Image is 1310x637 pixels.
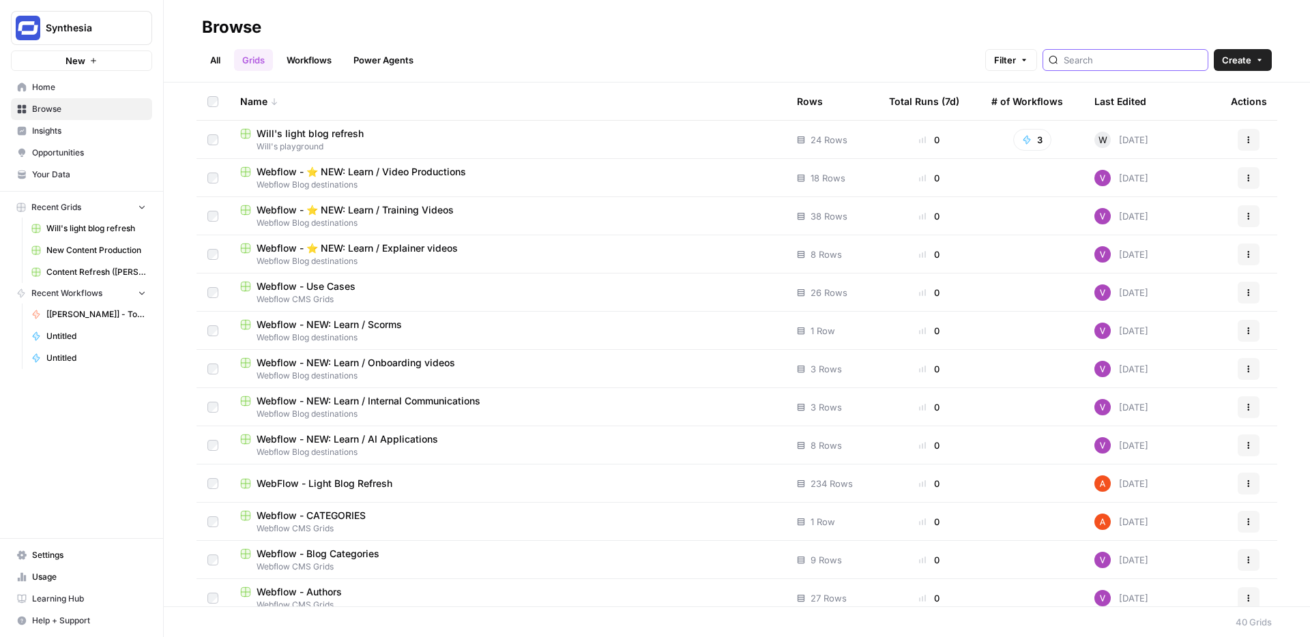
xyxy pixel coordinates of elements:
img: u5s9sr84i1zya6e83i9a0udxv2mu [1094,361,1111,377]
span: Webflow CMS Grids [240,599,775,611]
a: Webflow - NEW: Learn / Onboarding videosWebflow Blog destinations [240,356,775,382]
div: 0 [889,133,970,147]
a: Webflow - ⭐️ NEW: Learn / Explainer videosWebflow Blog destinations [240,241,775,267]
div: [DATE] [1094,590,1148,606]
span: Opportunities [32,147,146,159]
a: All [202,49,229,71]
span: Synthesia [46,21,128,35]
a: Webflow - ⭐️ NEW: Learn / Video ProductionsWebflow Blog destinations [240,165,775,191]
a: Learning Hub [11,588,152,610]
span: Create [1222,53,1251,67]
a: Will's light blog refreshWill's playground [240,127,775,153]
div: Browse [202,16,261,38]
span: Learning Hub [32,593,146,605]
div: # of Workflows [991,83,1063,120]
span: Recent Workflows [31,287,102,299]
div: 0 [889,553,970,567]
div: [DATE] [1094,170,1148,186]
span: Webflow - ⭐️ NEW: Learn / Training Videos [257,203,454,217]
span: 1 Row [811,324,835,338]
img: u5s9sr84i1zya6e83i9a0udxv2mu [1094,590,1111,606]
div: 0 [889,248,970,261]
span: Will's light blog refresh [46,222,146,235]
div: Total Runs (7d) [889,83,959,120]
button: Filter [985,49,1037,71]
a: Settings [11,544,152,566]
span: Content Refresh ([PERSON_NAME]) [46,266,146,278]
span: 9 Rows [811,553,842,567]
a: Webflow - NEW: Learn / Internal CommunicationsWebflow Blog destinations [240,394,775,420]
span: 24 Rows [811,133,847,147]
span: Webflow CMS Grids [240,561,775,573]
a: Opportunities [11,142,152,164]
span: Webflow - Authors [257,585,342,599]
span: WebFlow - Light Blog Refresh [257,477,392,490]
a: Webflow - CATEGORIESWebflow CMS Grids [240,509,775,535]
span: 3 Rows [811,400,842,414]
span: Webflow Blog destinations [240,255,775,267]
span: Usage [32,571,146,583]
img: u5s9sr84i1zya6e83i9a0udxv2mu [1094,399,1111,415]
img: u5s9sr84i1zya6e83i9a0udxv2mu [1094,170,1111,186]
a: Webflow - Use CasesWebflow CMS Grids [240,280,775,306]
a: WebFlow - Light Blog Refresh [240,477,775,490]
img: u5s9sr84i1zya6e83i9a0udxv2mu [1094,552,1111,568]
button: Create [1214,49,1272,71]
span: Webflow Blog destinations [240,408,775,420]
img: u5s9sr84i1zya6e83i9a0udxv2mu [1094,437,1111,454]
span: 38 Rows [811,209,847,223]
input: Search [1064,53,1202,67]
button: Recent Grids [11,197,152,218]
span: 3 Rows [811,362,842,376]
div: 0 [889,324,970,338]
div: Rows [797,83,823,120]
a: Untitled [25,347,152,369]
a: Webflow - ⭐️ NEW: Learn / Training VideosWebflow Blog destinations [240,203,775,229]
button: 3 [1013,129,1051,151]
span: Webflow Blog destinations [240,331,775,344]
img: u5s9sr84i1zya6e83i9a0udxv2mu [1094,284,1111,301]
span: Webflow Blog destinations [240,217,775,229]
div: Name [240,83,775,120]
span: Your Data [32,168,146,181]
a: Content Refresh ([PERSON_NAME]) [25,261,152,283]
span: [[PERSON_NAME]] - Tools & Features Pages Refreshe - [MAIN WORKFLOW] [46,308,146,321]
span: Help + Support [32,614,146,627]
span: 1 Row [811,515,835,529]
div: [DATE] [1094,284,1148,301]
span: Insights [32,125,146,137]
button: Recent Workflows [11,283,152,303]
div: 0 [889,171,970,185]
div: Last Edited [1094,83,1146,120]
div: [DATE] [1094,552,1148,568]
div: [DATE] [1094,475,1148,492]
span: 234 Rows [811,477,853,490]
span: Webflow - NEW: Learn / Internal Communications [257,394,480,408]
span: 8 Rows [811,439,842,452]
div: 0 [889,209,970,223]
a: [[PERSON_NAME]] - Tools & Features Pages Refreshe - [MAIN WORKFLOW] [25,303,152,325]
span: Untitled [46,330,146,342]
span: Webflow - Blog Categories [257,547,379,561]
span: Webflow CMS Grids [240,522,775,535]
span: Webflow Blog destinations [240,179,775,191]
span: Webflow CMS Grids [240,293,775,306]
div: 0 [889,477,970,490]
div: [DATE] [1094,208,1148,224]
a: Webflow - AuthorsWebflow CMS Grids [240,585,775,611]
div: [DATE] [1094,246,1148,263]
a: Your Data [11,164,152,186]
div: [DATE] [1094,323,1148,339]
img: u5s9sr84i1zya6e83i9a0udxv2mu [1094,208,1111,224]
img: Synthesia Logo [16,16,40,40]
button: New [11,50,152,71]
img: u5s9sr84i1zya6e83i9a0udxv2mu [1094,246,1111,263]
span: 27 Rows [811,591,847,605]
span: Recent Grids [31,201,81,213]
span: Webflow - Use Cases [257,280,355,293]
span: Settings [32,549,146,561]
div: 0 [889,591,970,605]
a: Webflow - NEW: Learn / AI ApplicationsWebflow Blog destinations [240,432,775,458]
span: Browse [32,103,146,115]
span: 26 Rows [811,286,847,299]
